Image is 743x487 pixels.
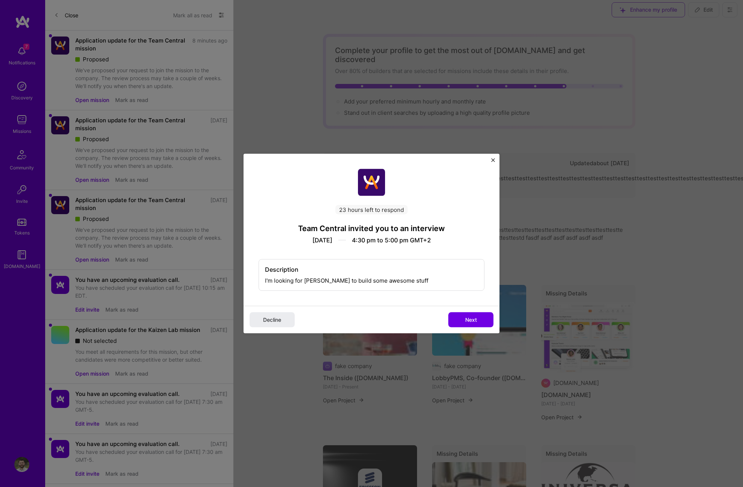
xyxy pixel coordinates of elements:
button: Decline [250,312,295,327]
div: 4:30 pm to 5:00 pm GMT+2 [352,236,431,244]
button: Close [491,158,495,166]
span: Decline [263,316,281,324]
h4: Team Central invited you to an interview [259,224,484,233]
div: Description [265,266,478,274]
span: 23 hours left to respond [335,205,408,215]
div: I'm looking for [PERSON_NAME] to build some awesome stuff [259,259,484,291]
img: Company Logo [358,169,385,196]
span: Next [465,316,477,324]
div: [DATE] [312,236,332,244]
button: Next [448,312,493,327]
